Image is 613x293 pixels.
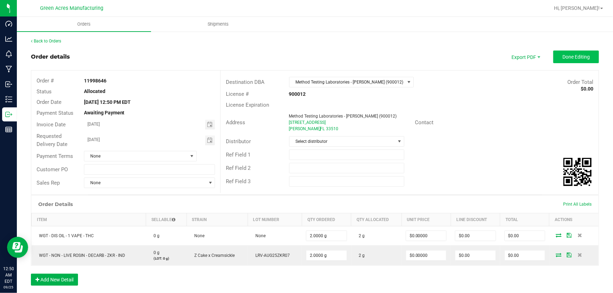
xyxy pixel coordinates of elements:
[3,266,14,285] p: 12:50 AM EDT
[7,237,28,258] iframe: Resource center
[5,51,12,58] inline-svg: Monitoring
[84,88,105,94] strong: Allocated
[5,111,12,118] inline-svg: Outbound
[564,253,575,257] span: Save Order Detail
[289,114,397,119] span: Method Testing Laboratories - [PERSON_NAME] (900012)
[37,133,67,147] span: Requested Delivery Date
[37,110,73,116] span: Payment Status
[252,233,266,238] span: None
[356,253,365,258] span: 2 g
[191,233,204,238] span: None
[504,51,546,63] li: Export PDF
[564,233,575,237] span: Save Order Detail
[351,213,402,226] th: Qty Allocated
[563,202,592,207] span: Print All Labels
[5,96,12,103] inline-svg: Inventory
[150,256,182,261] p: (LOT: 0 g)
[289,120,326,125] span: [STREET_ADDRESS]
[326,126,339,131] span: 33510
[38,201,73,207] h1: Order Details
[226,165,250,171] span: Ref Field 2
[191,253,235,258] span: Z Cake x Creamsickle
[198,21,238,27] span: Shipments
[226,152,250,158] span: Ref Field 1
[226,91,249,97] span: License #
[150,250,159,255] span: 0 g
[289,126,321,131] span: [PERSON_NAME]
[205,135,215,145] span: Toggle calendar
[5,81,12,88] inline-svg: Inbound
[84,78,106,84] strong: 11998646
[553,51,599,63] button: Done Editing
[5,20,12,27] inline-svg: Dashboard
[187,213,248,226] th: Strain
[226,102,269,108] span: License Expiration
[226,178,250,185] span: Ref Field 3
[505,251,545,260] input: 0
[37,121,66,128] span: Invoice Date
[406,251,446,260] input: 0
[17,17,151,32] a: Orders
[581,86,593,92] strong: $0.00
[151,17,285,32] a: Shipments
[406,231,446,241] input: 0
[37,99,61,105] span: Order Date
[31,39,61,44] a: Back to Orders
[320,126,320,131] span: ,
[3,285,14,290] p: 09/25
[575,233,585,237] span: Delete Order Detail
[248,213,302,226] th: Lot Number
[415,119,433,126] span: Contact
[32,213,146,226] th: Item
[5,126,12,133] inline-svg: Reports
[289,77,405,87] span: Method Testing Laboratories - [PERSON_NAME] (900012)
[84,99,131,105] strong: [DATE] 12:50 PM EDT
[563,158,592,186] qrcode: 11998646
[68,21,100,27] span: Orders
[37,153,73,159] span: Payment Terms
[455,251,495,260] input: 0
[84,151,188,161] span: None
[575,253,585,257] span: Delete Order Detail
[205,120,215,129] span: Toggle calendar
[150,233,159,238] span: 0 g
[356,233,365,238] span: 2 g
[146,213,187,226] th: Sellable
[31,274,78,286] button: Add New Detail
[5,66,12,73] inline-svg: Manufacturing
[455,231,495,241] input: 0
[549,213,599,226] th: Actions
[31,53,70,61] div: Order details
[306,231,346,241] input: 0
[306,251,346,260] input: 0
[505,231,545,241] input: 0
[289,91,306,97] strong: 900012
[302,213,351,226] th: Qty Ordered
[5,35,12,42] inline-svg: Analytics
[226,138,251,145] span: Distributor
[226,119,245,126] span: Address
[36,253,125,258] span: WGT - NON - LIVE ROSIN - DECARB - ZKR - IND
[36,233,94,238] span: WGT - DIS OIL - 1 VAPE - THC
[37,166,68,173] span: Customer PO
[84,110,125,115] strong: Awaiting Payment
[84,178,206,188] span: None
[554,5,600,11] span: Hi, [PERSON_NAME]!
[37,78,54,84] span: Order #
[40,5,103,11] span: Green Acres Manufacturing
[451,213,500,226] th: Line Discount
[567,79,593,85] span: Order Total
[226,79,265,85] span: Destination DBA
[289,136,396,146] span: Select distributor
[563,158,592,186] img: Scan me!
[37,88,52,95] span: Status
[37,180,60,186] span: Sales Rep
[562,54,590,60] span: Done Editing
[402,213,451,226] th: Unit Price
[252,253,290,258] span: LRV-AUG25ZKR07
[320,126,325,131] span: FL
[500,213,549,226] th: Total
